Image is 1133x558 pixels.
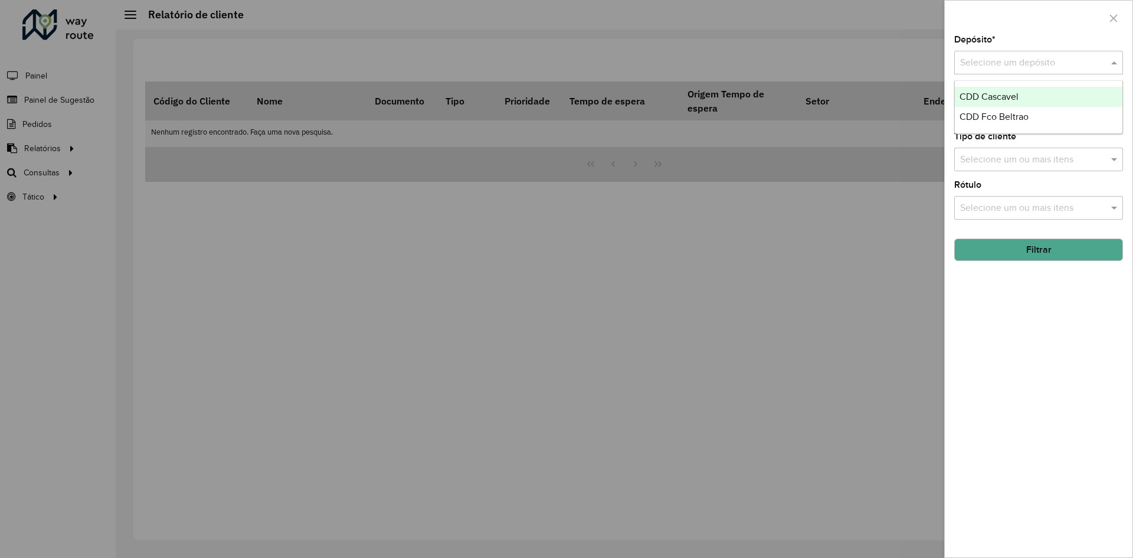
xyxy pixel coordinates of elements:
button: Filtrar [954,239,1123,261]
label: Tipo de cliente [954,129,1016,143]
ng-dropdown-panel: Options list [954,80,1123,134]
label: Depósito [954,32,996,47]
span: CDD Cascavel [960,92,1019,102]
label: Rótulo [954,178,981,192]
span: CDD Fco Beltrao [960,112,1029,122]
